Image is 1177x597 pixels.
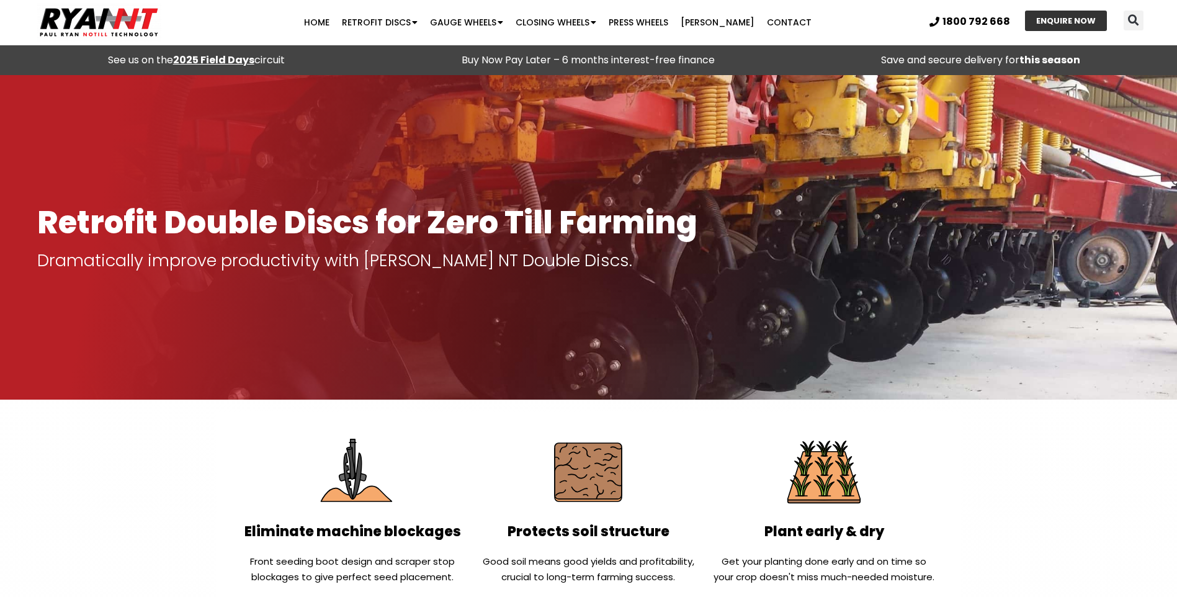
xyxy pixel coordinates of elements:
[712,554,936,585] p: Get your planting done early and on time so your crop doesn't miss much-needed moisture.
[477,554,700,585] p: Good soil means good yields and profitability, crucial to long-term farming success.
[929,17,1010,27] a: 1800 792 668
[509,10,602,35] a: Closing Wheels
[477,523,700,541] h2: Protects soil structure
[173,53,254,67] a: 2025 Field Days
[942,17,1010,27] span: 1800 792 668
[424,10,509,35] a: Gauge Wheels
[544,428,633,517] img: Protect soil structure
[298,10,336,35] a: Home
[308,428,398,517] img: Eliminate Machine Blockages
[674,10,761,35] a: [PERSON_NAME]
[1124,11,1143,30] div: Search
[602,10,674,35] a: Press Wheels
[712,523,936,541] h2: Plant early & dry
[779,428,869,517] img: Plant Early & Dry
[37,252,1140,269] p: Dramatically improve productivity with [PERSON_NAME] NT Double Discs.
[241,554,465,585] p: Front seeding boot design and scraper stop blockages to give perfect seed placement.
[37,3,161,42] img: Ryan NT logo
[1036,17,1096,25] span: ENQUIRE NOW
[398,52,778,69] p: Buy Now Pay Later – 6 months interest-free finance
[336,10,424,35] a: Retrofit Discs
[761,10,818,35] a: Contact
[37,205,1140,240] h1: Retrofit Double Discs for Zero Till Farming
[228,10,887,35] nav: Menu
[1025,11,1107,31] a: ENQUIRE NOW
[1019,53,1080,67] strong: this season
[6,52,386,69] div: See us on the circuit
[241,523,465,541] h2: Eliminate machine blockages
[791,52,1171,69] p: Save and secure delivery for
